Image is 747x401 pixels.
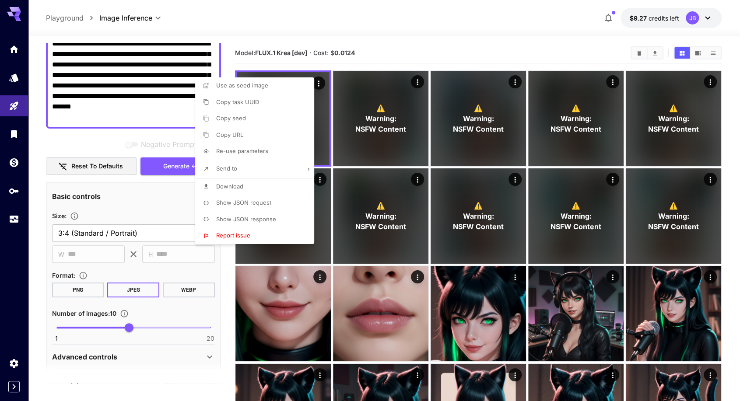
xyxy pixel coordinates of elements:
span: Copy seed [216,115,246,122]
span: Show JSON request [216,199,271,206]
span: Copy URL [216,131,243,138]
span: Show JSON response [216,216,276,223]
span: Copy task UUID [216,98,259,105]
span: Report issue [216,232,250,239]
span: Download [216,183,243,190]
span: Send to [216,165,237,172]
span: Re-use parameters [216,147,268,154]
span: Use as seed image [216,82,268,89]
